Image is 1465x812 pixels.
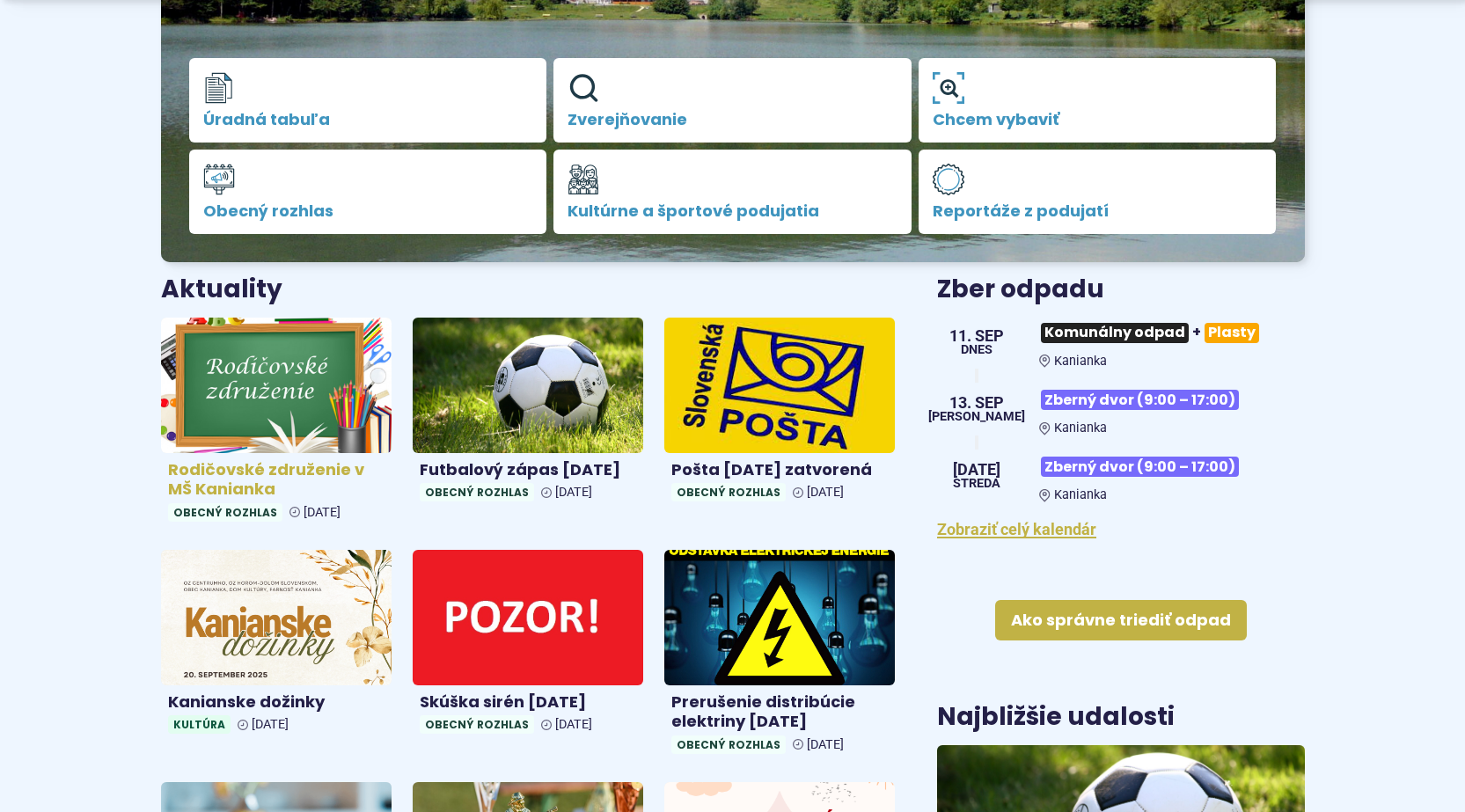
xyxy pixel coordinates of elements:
[949,344,1004,356] span: Dnes
[168,692,385,713] h4: Kanianske dožinky
[168,503,282,522] span: Obecný rozhlas
[189,150,547,234] a: Obecný rozhlas
[413,550,643,741] a: Skúška sirén [DATE] Obecný rozhlas [DATE]
[671,483,786,501] span: Obecný rozhlas
[420,460,636,480] h4: Futbalový zápas [DATE]
[1039,316,1304,350] h3: +
[161,318,392,529] a: Rodičovské združenie v MŠ Kanianka Obecný rozhlas [DATE]
[937,383,1304,435] a: Zberný dvor (9:00 – 17:00) Kanianka 13. sep [PERSON_NAME]
[937,704,1175,731] h3: Najbližšie udalosti
[203,111,533,128] span: Úradná tabuľa
[420,715,534,734] span: Obecný rozhlas
[995,600,1247,640] a: Ako správne triediť odpad
[252,717,289,732] span: [DATE]
[664,318,895,508] a: Pošta [DATE] zatvorená Obecný rozhlas [DATE]
[664,550,895,761] a: Prerušenie distribúcie elektriny [DATE] Obecný rozhlas [DATE]
[671,735,786,754] span: Obecný rozhlas
[937,520,1096,538] a: Zobraziť celý kalendár
[937,450,1304,502] a: Zberný dvor (9:00 – 17:00) Kanianka [DATE] streda
[919,150,1277,234] a: Reportáže z podujatí
[568,111,897,128] span: Zverejňovanie
[1054,421,1107,435] span: Kanianka
[928,395,1025,411] span: 13. sep
[203,202,533,220] span: Obecný rozhlas
[1205,323,1259,343] span: Plasty
[168,460,385,500] h4: Rodičovské združenie v MŠ Kanianka
[1041,323,1189,343] span: Komunálny odpad
[555,717,592,732] span: [DATE]
[671,460,888,480] h4: Pošta [DATE] zatvorená
[168,715,231,734] span: Kultúra
[420,483,534,501] span: Obecný rozhlas
[807,737,844,752] span: [DATE]
[1054,487,1107,502] span: Kanianka
[953,462,1000,478] span: [DATE]
[937,276,1304,304] h3: Zber odpadu
[189,58,547,143] a: Úradná tabuľa
[304,505,341,520] span: [DATE]
[671,692,888,732] h4: Prerušenie distribúcie elektriny [DATE]
[553,150,912,234] a: Kultúrne a športové podujatia
[413,318,643,508] a: Futbalový zápas [DATE] Obecný rozhlas [DATE]
[1054,354,1107,369] span: Kanianka
[555,485,592,500] span: [DATE]
[807,485,844,500] span: [DATE]
[553,58,912,143] a: Zverejňovanie
[568,202,897,220] span: Kultúrne a športové podujatia
[1041,390,1239,410] span: Zberný dvor (9:00 – 17:00)
[1041,457,1239,477] span: Zberný dvor (9:00 – 17:00)
[161,276,282,304] h3: Aktuality
[937,316,1304,369] a: Komunálny odpad+Plasty Kanianka 11. sep Dnes
[928,411,1025,423] span: [PERSON_NAME]
[933,111,1263,128] span: Chcem vybaviť
[953,478,1000,490] span: streda
[933,202,1263,220] span: Reportáže z podujatí
[161,550,392,741] a: Kanianske dožinky Kultúra [DATE]
[919,58,1277,143] a: Chcem vybaviť
[949,328,1004,344] span: 11. sep
[420,692,636,713] h4: Skúška sirén [DATE]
